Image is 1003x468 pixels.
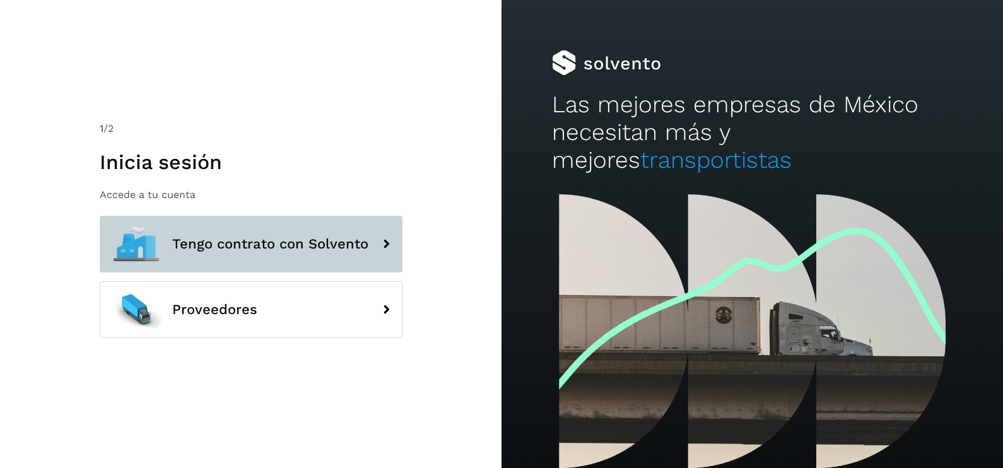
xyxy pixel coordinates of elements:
div: /2 [100,121,402,136]
span: Proveedores [172,302,257,317]
h1: Inicia sesión [100,150,402,174]
span: 1 [100,122,103,134]
span: transportistas [640,146,792,173]
button: Proveedores [100,281,402,338]
button: Tengo contrato con Solvento [100,216,402,272]
span: Tengo contrato con Solvento [172,237,368,252]
p: Accede a tu cuenta [100,189,402,201]
h2: Las mejores empresas de México necesitan más y mejores [552,91,953,175]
